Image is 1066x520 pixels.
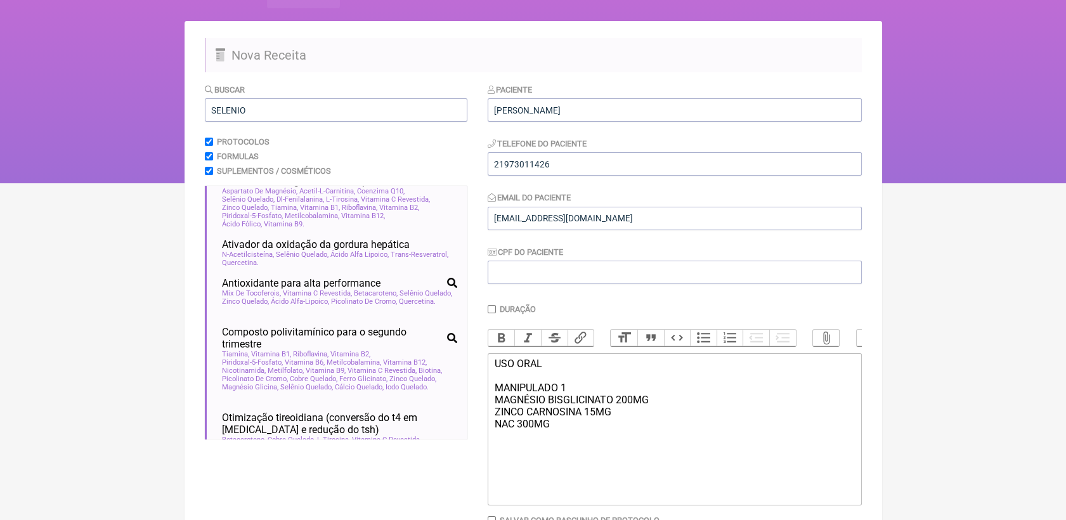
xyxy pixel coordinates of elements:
span: Acetil-L-Carnitina [299,187,355,195]
button: Link [568,330,594,346]
span: Selênio Quelado [400,289,452,297]
button: Code [664,330,691,346]
span: Ferro Glicinato [339,375,387,383]
label: Email do Paciente [488,193,571,202]
div: USO ORAL MANIPULADO 1 MAGNÉSIO BISGLICINATO 200MG ZINCO CARNOSINA 15MG NAC 300MG [494,358,854,442]
button: Attach Files [813,330,840,346]
span: Ativador da oxidação da gordura hepática [222,238,410,250]
span: Vitamina C Revestida [352,436,421,444]
label: Buscar [205,85,245,94]
span: Cálcio Quelado [335,383,384,391]
span: Ácido Fólico, Vitamina B9 [222,220,304,228]
span: Composto polivitamínico para o segundo trimestre [222,326,442,350]
span: Vitamina C Revestida [348,367,417,375]
span: Riboflavina, Vitamina B2 [342,204,419,212]
span: Metilfolato, Vitamina B9 [268,367,346,375]
h2: Nova Receita [205,38,862,72]
label: Formulas [217,152,259,161]
span: Picolinato De Cromo [331,297,397,306]
span: N-Acetilcisteína [222,250,274,259]
label: Telefone do Paciente [488,139,587,148]
span: Zinco Quelado [389,375,436,383]
label: Protocolos [217,137,270,146]
span: Metilcobalamina, Vitamina B12 [285,212,385,220]
span: Magnésio Glicina [222,383,278,391]
span: Antioxidante para alta performance [222,277,380,289]
span: Picolinato De Cromo [222,375,288,383]
button: Strikethrough [541,330,568,346]
span: L-Tirosina [317,436,350,444]
span: Mix De Tocoferois [222,289,281,297]
label: CPF do Paciente [488,247,564,257]
span: Selênio Quelado [280,383,333,391]
span: Tiamina, Vitamina B1 [222,350,291,358]
button: Undo [857,330,883,346]
span: Selênio Quelado [222,195,275,204]
label: Duração [500,304,536,314]
span: Vitamina C Revestida [361,195,430,204]
button: Increase Level [769,330,796,346]
span: Quercetina [222,259,259,267]
span: Ácido Alfa-Lipoico [271,297,329,306]
span: L-Tirosina [326,195,359,204]
span: Betacaroteno [222,436,266,444]
span: Piridoxal-5-Fosfato, Vitamina B6 [222,358,325,367]
button: Quote [637,330,664,346]
span: Aspartato De Magnésio [222,187,297,195]
span: Nicotinamida [222,367,266,375]
span: Ácido Alfa Lipoico [330,250,389,259]
span: Cobre Quelado [268,436,315,444]
span: Tiamina, Vitamina B1 [271,204,340,212]
span: Zinco Quelado [222,297,269,306]
button: Italic [514,330,541,346]
span: Quercetina [399,297,436,306]
span: Zinco Quelado [222,204,269,212]
span: Piridoxal-5-Fosfato [222,212,283,220]
button: Bullets [690,330,717,346]
label: Suplementos / Cosméticos [217,166,331,176]
span: Iodo Quelado [386,383,429,391]
span: Trans-Resveratrol [391,250,448,259]
span: Dl-Fenilalanina [276,195,324,204]
button: Heading [611,330,637,346]
span: Coenzima Q10 [357,187,405,195]
span: Vitamina C Revestida [283,289,352,297]
input: exemplo: emagrecimento, ansiedade [205,98,467,122]
span: Metilcobalamina, Vitamina B12 [327,358,427,367]
button: Bold [488,330,515,346]
button: Decrease Level [743,330,769,346]
span: Cobre Quelado [290,375,337,383]
label: Paciente [488,85,533,94]
span: Otimização tireoidiana (conversão do t4 em [MEDICAL_DATA] e redução do tsh) [222,412,457,436]
span: Betacaroteno [354,289,398,297]
span: Biotina [419,367,442,375]
span: Selênio Quelado [276,250,328,259]
button: Numbers [717,330,743,346]
span: Riboflavina, Vitamina B2 [293,350,370,358]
